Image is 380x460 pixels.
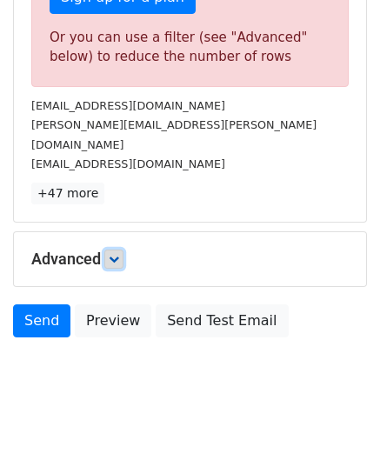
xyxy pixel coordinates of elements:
[31,99,225,112] small: [EMAIL_ADDRESS][DOMAIN_NAME]
[156,304,288,337] a: Send Test Email
[50,28,330,67] div: Or you can use a filter (see "Advanced" below) to reduce the number of rows
[31,183,104,204] a: +47 more
[31,250,349,269] h5: Advanced
[13,304,70,337] a: Send
[31,157,225,170] small: [EMAIL_ADDRESS][DOMAIN_NAME]
[75,304,151,337] a: Preview
[31,118,317,151] small: [PERSON_NAME][EMAIL_ADDRESS][PERSON_NAME][DOMAIN_NAME]
[293,377,380,460] iframe: Chat Widget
